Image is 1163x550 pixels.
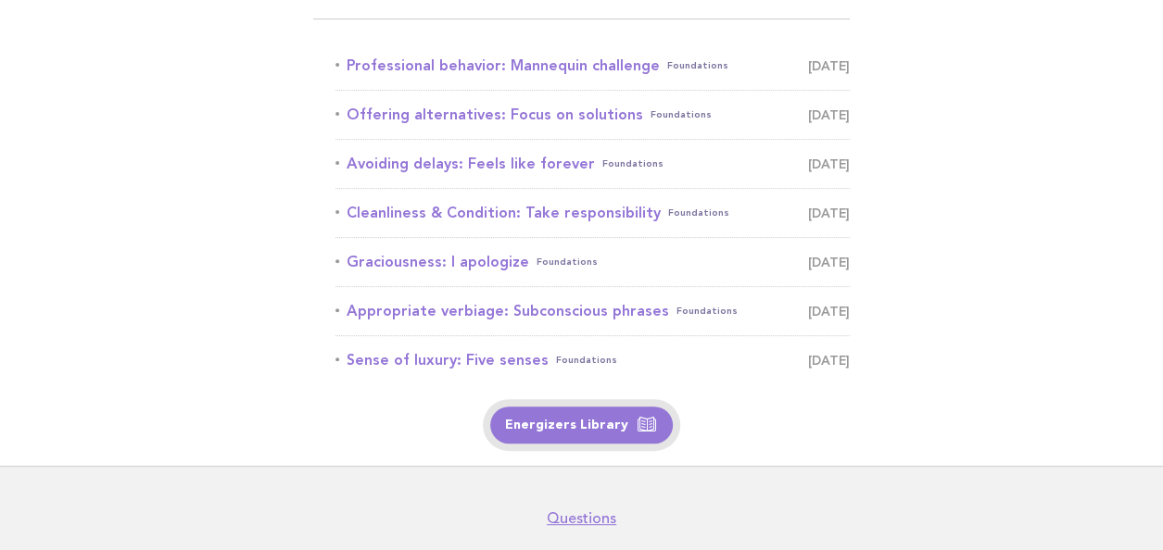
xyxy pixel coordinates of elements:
[808,102,850,128] span: [DATE]
[676,298,738,324] span: Foundations
[537,249,598,275] span: Foundations
[808,151,850,177] span: [DATE]
[808,347,850,373] span: [DATE]
[335,347,851,373] a: Sense of luxury: Five sensesFoundations [DATE]
[808,298,850,324] span: [DATE]
[490,406,673,444] a: Energizers Library
[651,102,712,128] span: Foundations
[335,151,851,177] a: Avoiding delays: Feels like foreverFoundations [DATE]
[808,200,850,226] span: [DATE]
[335,249,851,275] a: Graciousness: I apologizeFoundations [DATE]
[547,509,616,528] a: Questions
[335,200,851,226] a: Cleanliness & Condition: Take responsibilityFoundations [DATE]
[335,53,851,79] a: Professional behavior: Mannequin challengeFoundations [DATE]
[667,53,728,79] span: Foundations
[335,102,851,128] a: Offering alternatives: Focus on solutionsFoundations [DATE]
[335,298,851,324] a: Appropriate verbiage: Subconscious phrasesFoundations [DATE]
[808,249,850,275] span: [DATE]
[668,200,729,226] span: Foundations
[808,53,850,79] span: [DATE]
[556,347,617,373] span: Foundations
[602,151,664,177] span: Foundations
